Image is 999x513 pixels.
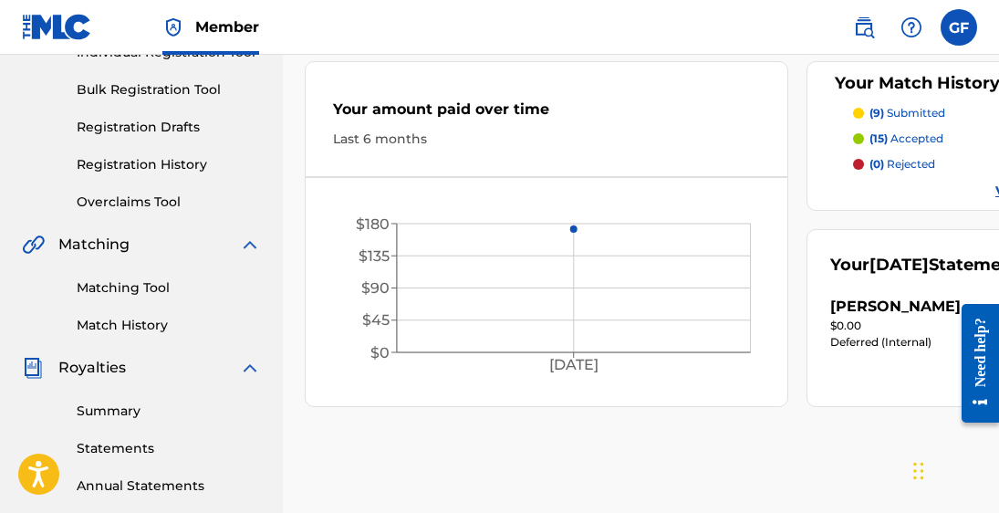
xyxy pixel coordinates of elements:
div: Help [893,9,930,46]
img: help [900,16,922,38]
span: (9) [869,106,884,120]
a: Matching Tool [77,278,261,298]
div: User Menu [941,9,977,46]
a: Match History [77,316,261,335]
p: rejected [869,156,935,173]
a: Registration Drafts [77,118,261,137]
img: Royalties [22,357,44,379]
img: Matching [22,234,45,256]
tspan: $90 [361,279,390,297]
a: Summary [77,402,261,421]
div: [PERSON_NAME] [830,296,961,318]
a: Bulk Registration Tool [77,80,261,99]
tspan: [DATE] [549,357,598,374]
img: search [853,16,875,38]
iframe: Chat Widget [908,425,999,513]
p: accepted [869,131,943,147]
a: Statements [77,439,261,458]
span: (0) [869,157,884,171]
tspan: $180 [356,215,390,233]
tspan: $45 [362,312,390,330]
a: Annual Statements [77,476,261,496]
span: (15) [869,131,888,145]
a: Public Search [846,9,882,46]
a: Overclaims Tool [77,193,261,212]
img: expand [239,234,261,256]
span: Member [195,16,259,37]
span: Royalties [58,357,126,379]
img: Top Rightsholder [162,16,184,38]
tspan: $0 [370,344,390,361]
a: Registration History [77,155,261,174]
iframe: Resource Center [948,285,999,441]
img: expand [239,357,261,379]
img: MLC Logo [22,14,92,40]
div: Last 6 months [333,130,760,149]
tspan: $135 [359,247,390,265]
div: Your amount paid over time [333,99,760,130]
div: Drag [913,444,924,498]
p: submitted [869,105,945,121]
span: Matching [58,234,130,256]
span: [DATE] [869,255,929,275]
